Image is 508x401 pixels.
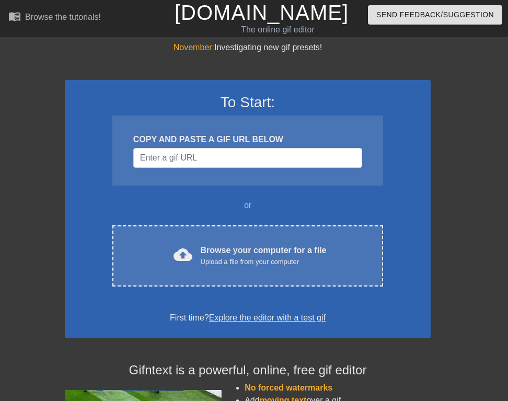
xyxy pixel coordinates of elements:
[78,94,417,111] h3: To Start:
[376,8,494,21] span: Send Feedback/Suggestion
[8,10,101,26] a: Browse the tutorials!
[174,43,214,52] span: November:
[368,5,502,25] button: Send Feedback/Suggestion
[201,257,327,267] div: Upload a file from your computer
[25,13,101,21] div: Browse the tutorials!
[92,199,403,212] div: or
[133,148,362,168] input: Username
[78,312,417,324] div: First time?
[133,133,362,146] div: COPY AND PASTE A GIF URL BELOW
[175,24,381,36] div: The online gif editor
[175,1,349,24] a: [DOMAIN_NAME]
[209,313,326,322] a: Explore the editor with a test gif
[245,383,332,392] span: No forced watermarks
[65,41,431,54] div: Investigating new gif presets!
[8,10,21,22] span: menu_book
[201,244,327,267] div: Browse your computer for a file
[174,245,192,264] span: cloud_upload
[65,363,431,378] h4: Gifntext is a powerful, online, free gif editor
